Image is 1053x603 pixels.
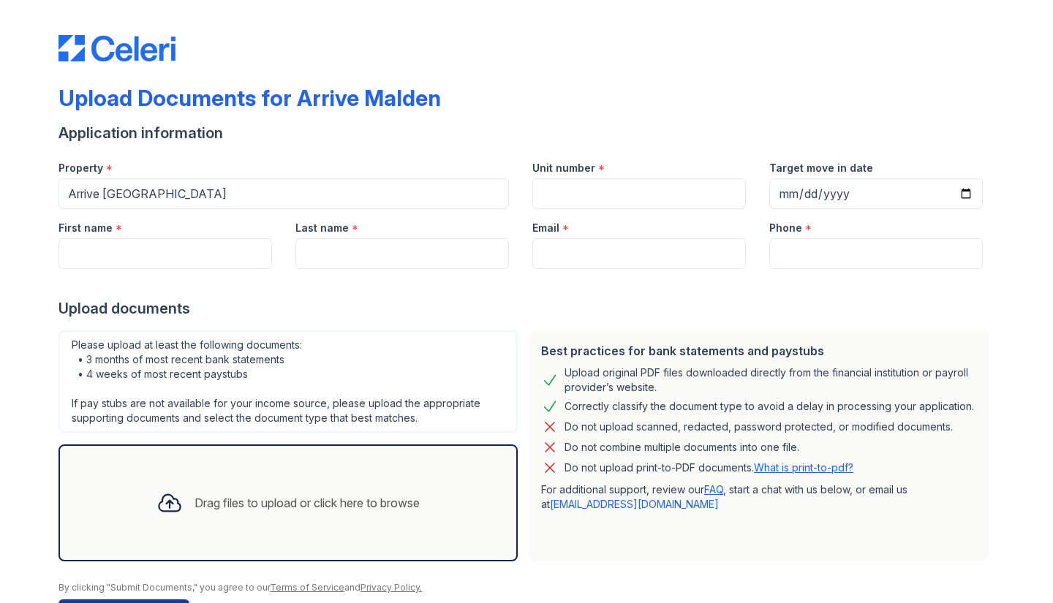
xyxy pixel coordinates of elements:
a: Privacy Policy. [361,582,422,593]
a: Terms of Service [270,582,344,593]
div: Application information [58,123,994,143]
a: [EMAIL_ADDRESS][DOMAIN_NAME] [550,498,719,510]
div: Correctly classify the document type to avoid a delay in processing your application. [565,398,974,415]
div: Please upload at least the following documents: • 3 months of most recent bank statements • 4 wee... [58,330,518,433]
p: Do not upload print-to-PDF documents. [565,460,853,475]
label: First name [58,221,113,235]
label: Target move in date [769,161,873,175]
div: Upload documents [58,298,994,319]
img: CE_Logo_Blue-a8612792a0a2168367f1c8372b55b34899dd931a85d93a1a3d3e32e68fde9ad4.png [58,35,175,61]
label: Last name [295,221,349,235]
p: For additional support, review our , start a chat with us below, or email us at [541,482,977,512]
label: Unit number [532,161,595,175]
a: What is print-to-pdf? [754,461,853,474]
a: FAQ [704,483,723,496]
div: Upload Documents for Arrive Malden [58,85,441,111]
div: Do not combine multiple documents into one file. [565,439,799,456]
label: Email [532,221,559,235]
div: Do not upload scanned, redacted, password protected, or modified documents. [565,418,953,436]
div: Drag files to upload or click here to browse [195,494,420,512]
label: Property [58,161,103,175]
div: Best practices for bank statements and paystubs [541,342,977,360]
label: Phone [769,221,802,235]
div: Upload original PDF files downloaded directly from the financial institution or payroll provider’... [565,365,977,395]
div: By clicking "Submit Documents," you agree to our and [58,582,994,593]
